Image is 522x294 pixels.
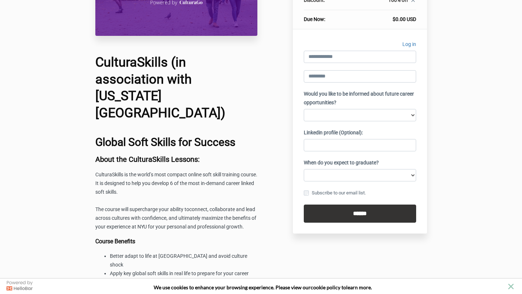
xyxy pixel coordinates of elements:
h1: CulturaSkills (in association with [US_STATE][GEOGRAPHIC_DATA]) [95,54,258,122]
th: Due Now: [304,10,351,23]
span: connect, collaborate and lead across cultures with confidence, and ultimately maximize the benefi... [95,206,256,230]
label: Would you like to be informed about future career opportunities? [304,90,416,107]
span: We use cookies to enhance your browsing experience. Please view our [154,284,311,290]
span: learn more. [346,284,372,290]
label: Subscribe to our email list. [304,189,366,197]
a: cookie policy [311,284,340,290]
b: Global Soft Skills for Success [95,136,235,148]
span: Better adapt to life at [GEOGRAPHIC_DATA] and avoid culture shock [110,253,247,268]
label: When do you expect to graduate? [304,159,379,167]
b: Course Benefits [95,238,135,245]
label: Linkedin profile (Optional): [304,129,363,137]
span: $0.00 USD [393,16,416,22]
span: The course will supercharge your ability to [95,206,189,212]
strong: to [341,284,346,290]
a: Log in [402,40,416,51]
h3: About the CulturaSkills Lessons: [95,155,258,163]
button: close [506,282,515,291]
input: Subscribe to our email list. [304,190,309,196]
span: CulturaSkills is the world’s most compact online soft skill training course. It is designed to he... [95,172,257,195]
span: Apply key global soft skills in real life to prepare for your career [110,270,249,276]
